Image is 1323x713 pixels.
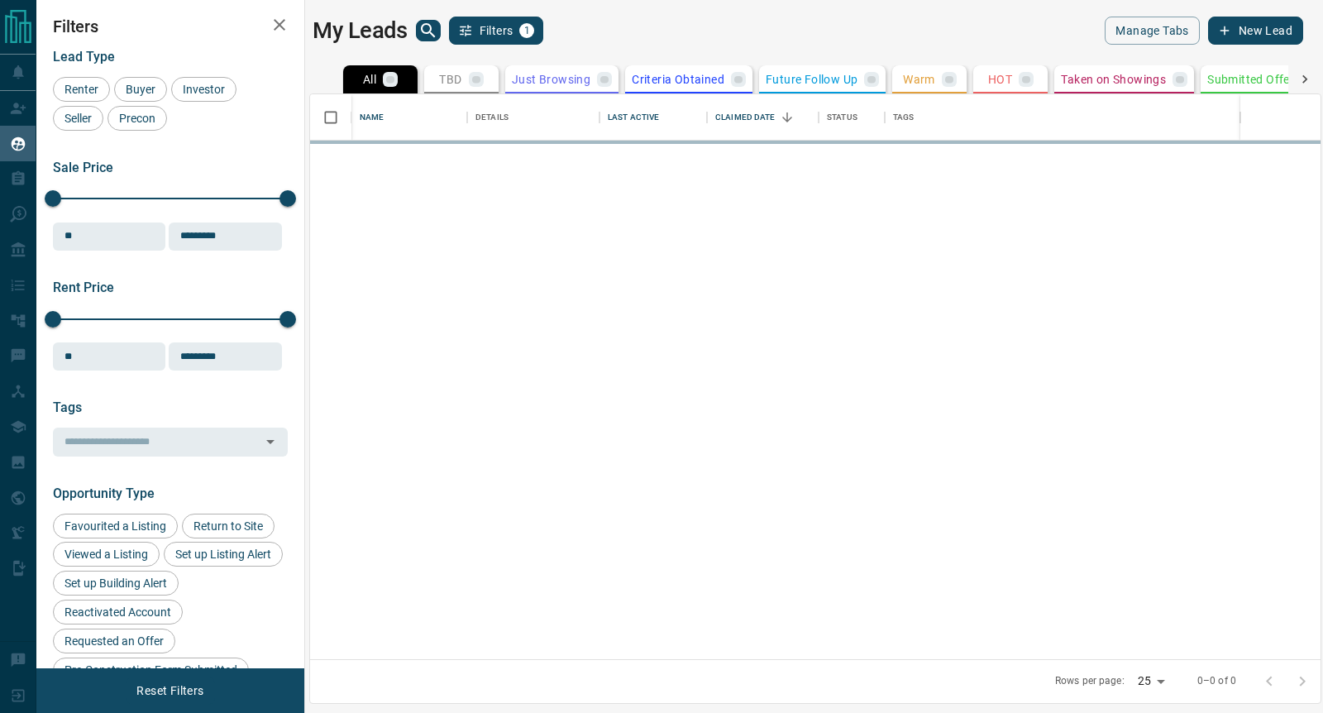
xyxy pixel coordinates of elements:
[53,514,178,538] div: Favourited a Listing
[53,77,110,102] div: Renter
[903,74,935,85] p: Warm
[766,74,857,85] p: Future Follow Up
[819,94,885,141] div: Status
[59,519,172,533] span: Favourited a Listing
[53,106,103,131] div: Seller
[59,634,170,648] span: Requested an Offer
[1207,74,1294,85] p: Submitted Offer
[182,514,275,538] div: Return to Site
[188,519,269,533] span: Return to Site
[120,83,161,96] span: Buyer
[113,112,161,125] span: Precon
[53,600,183,624] div: Reactivated Account
[59,112,98,125] span: Seller
[170,548,277,561] span: Set up Listing Alert
[53,486,155,501] span: Opportunity Type
[313,17,408,44] h1: My Leads
[53,160,113,175] span: Sale Price
[53,49,115,65] span: Lead Type
[53,658,249,682] div: Pre-Construction Form Submitted
[707,94,819,141] div: Claimed Date
[1061,74,1166,85] p: Taken on Showings
[53,17,288,36] h2: Filters
[164,542,283,567] div: Set up Listing Alert
[521,25,533,36] span: 1
[351,94,467,141] div: Name
[59,83,104,96] span: Renter
[475,94,509,141] div: Details
[59,605,177,619] span: Reactivated Account
[1131,669,1171,693] div: 25
[259,430,282,453] button: Open
[439,74,461,85] p: TBD
[59,548,154,561] span: Viewed a Listing
[360,94,384,141] div: Name
[53,400,82,415] span: Tags
[632,74,724,85] p: Criteria Obtained
[416,20,441,41] button: search button
[988,74,1012,85] p: HOT
[1105,17,1199,45] button: Manage Tabs
[1208,17,1303,45] button: New Lead
[107,106,167,131] div: Precon
[599,94,707,141] div: Last Active
[467,94,599,141] div: Details
[114,77,167,102] div: Buyer
[53,280,114,295] span: Rent Price
[53,542,160,567] div: Viewed a Listing
[59,577,173,590] span: Set up Building Alert
[776,106,799,129] button: Sort
[1197,674,1236,688] p: 0–0 of 0
[449,17,544,45] button: Filters1
[1055,674,1125,688] p: Rows per page:
[827,94,857,141] div: Status
[893,94,915,141] div: Tags
[885,94,1240,141] div: Tags
[608,94,659,141] div: Last Active
[171,77,236,102] div: Investor
[59,663,243,677] span: Pre-Construction Form Submitted
[53,571,179,596] div: Set up Building Alert
[177,83,231,96] span: Investor
[53,629,175,653] div: Requested an Offer
[715,94,776,141] div: Claimed Date
[512,74,590,85] p: Just Browsing
[126,677,214,705] button: Reset Filters
[363,74,376,85] p: All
